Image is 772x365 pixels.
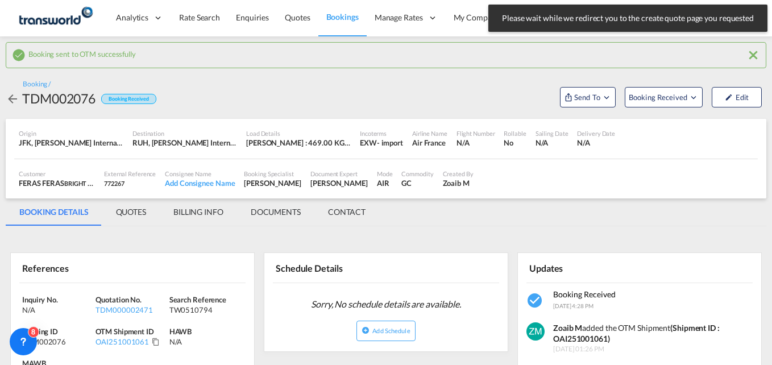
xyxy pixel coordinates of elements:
span: Booking ID [22,327,58,336]
div: icon-arrow-left [6,89,22,107]
span: Add Schedule [372,327,410,334]
div: Zoaib M [443,178,474,188]
md-tab-item: DOCUMENTS [237,198,314,226]
md-icon: icon-close [746,48,760,62]
md-tab-item: CONTACT [314,198,379,226]
span: Rate Search [179,13,220,22]
div: - import [377,138,403,148]
div: TW0510794 [169,305,240,315]
div: [PERSON_NAME] [310,178,368,188]
span: 772267 [104,180,124,187]
div: RUH, King Khaled International, Riyadh, Saudi Arabia, Middle East, Middle East [132,138,237,148]
span: Booking sent to OTM successfully [28,47,136,59]
div: EXW [360,138,377,148]
md-tab-item: QUOTES [102,198,160,226]
button: icon-pencilEdit [712,87,762,107]
div: Add Consignee Name [165,178,235,188]
div: TDM000002471 [96,305,166,315]
div: N/A [169,337,243,347]
div: TDM002076 [22,337,93,347]
div: Origin [19,129,123,138]
md-icon: Click to Copy [152,338,160,346]
div: Customer [19,169,95,178]
div: Sailing Date [536,129,568,138]
span: Manage Rates [375,12,423,23]
strong: Zoaib M [553,323,582,333]
span: HAWB [169,327,192,336]
span: Analytics [116,12,148,23]
div: N/A [456,138,495,148]
div: Consignee Name [165,169,235,178]
div: Mode [377,169,393,178]
md-icon: icon-checkbox-marked-circle [12,48,26,62]
md-icon: icon-checkbox-marked-circle [526,292,545,310]
div: Commodity [401,169,433,178]
button: icon-plus-circleAdd Schedule [356,321,415,341]
div: Booking Received [101,94,156,105]
div: Air France [412,138,447,148]
span: Bookings [326,12,359,22]
md-icon: icon-plus-circle [362,326,370,334]
div: Rollable [504,129,526,138]
span: Please wait while we redirect you to the create quote page you requested [499,13,757,24]
span: OTM Shipment ID [96,327,154,336]
span: Enquiries [236,13,269,22]
div: N/A [22,305,93,315]
div: JFK, John F Kennedy International, New York, United States, North America, Americas [19,138,123,148]
div: FERAS FERAS [19,178,95,188]
button: Open demo menu [625,87,703,107]
span: Quotes [285,13,310,22]
span: Sorry, No schedule details are available. [306,293,466,315]
div: AIR [377,178,393,188]
div: OAI251001061 [96,337,149,347]
span: Booking Received [553,289,616,299]
div: [PERSON_NAME] : 469.00 KG | Volumetric Wt : 469.00 KG | Chargeable Wt : 469.00 KG [246,138,351,148]
md-tab-item: BOOKING DETAILS [6,198,102,226]
div: N/A [536,138,568,148]
div: Document Expert [310,169,368,178]
div: Schedule Details [273,258,384,277]
div: Booking / [23,80,51,89]
md-icon: icon-pencil [725,93,733,101]
span: Send To [573,92,601,103]
div: Destination [132,129,237,138]
div: Flight Number [456,129,495,138]
span: Quotation No. [96,295,142,304]
span: BRIGHT WIRES COMPANY [64,179,139,188]
md-icon: icon-arrow-left [6,92,19,106]
md-pagination-wrapper: Use the left and right arrow keys to navigate between tabs [6,198,379,226]
span: My Company [454,12,500,23]
img: v+XMcPmzgAAAABJRU5ErkJggg== [526,322,545,341]
div: Created By [443,169,474,178]
md-tab-item: BILLING INFO [160,198,237,226]
div: added the OTM Shipment [553,322,752,345]
img: 1a84b2306ded11f09c1219774cd0a0fe.png [17,5,94,31]
span: Search Reference [169,295,226,304]
div: Load Details [246,129,351,138]
div: TDM002076 [22,89,96,107]
div: GC [401,178,433,188]
div: No [504,138,526,148]
span: [DATE] 4:28 PM [553,302,593,309]
div: Booking Specialist [244,169,301,178]
div: Updates [526,258,637,277]
div: Delivery Date [577,129,615,138]
div: N/A [577,138,615,148]
span: Inquiry No. [22,295,58,304]
button: Open demo menu [560,87,616,107]
div: [PERSON_NAME] [244,178,301,188]
span: Booking Received [629,92,688,103]
div: External Reference [104,169,156,178]
div: References [19,258,130,277]
span: [DATE] 01:26 PM [553,345,752,354]
div: Airline Name [412,129,447,138]
div: Incoterms [360,129,403,138]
